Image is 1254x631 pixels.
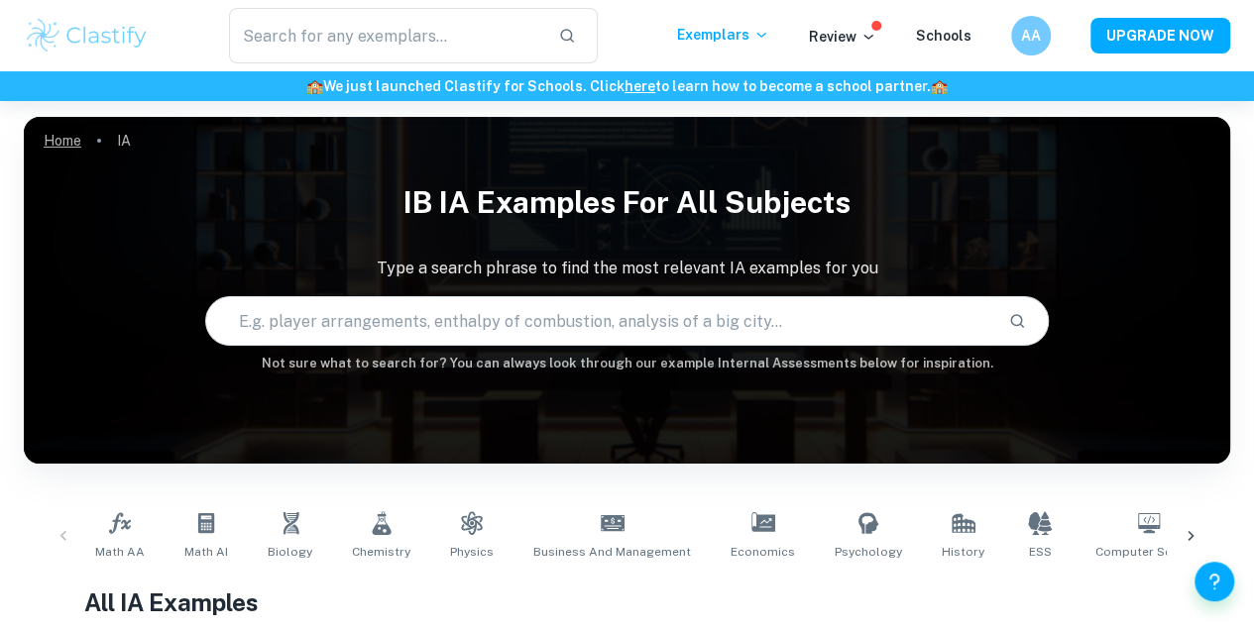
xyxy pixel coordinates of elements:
p: IA [117,130,131,152]
span: 🏫 [306,78,323,94]
button: UPGRADE NOW [1090,18,1230,53]
span: ESS [1029,543,1052,561]
span: 🏫 [931,78,948,94]
img: Clastify logo [24,16,150,55]
button: AA [1011,16,1051,55]
span: Physics [450,543,494,561]
h1: IB IA examples for all subjects [24,172,1230,233]
span: Economics [731,543,795,561]
input: Search for any exemplars... [229,8,542,63]
a: here [625,78,655,94]
span: Biology [268,543,312,561]
button: Help and Feedback [1195,562,1234,601]
span: Math AI [184,543,228,561]
h1: All IA Examples [84,584,1170,620]
p: Exemplars [677,24,769,46]
span: Chemistry [352,543,410,561]
p: Review [809,26,876,48]
button: Search [1000,304,1034,338]
input: E.g. player arrangements, enthalpy of combustion, analysis of a big city... [206,293,993,349]
a: Home [44,127,81,155]
span: History [942,543,984,561]
span: Business and Management [533,543,691,561]
h6: We just launched Clastify for Schools. Click to learn how to become a school partner. [4,75,1250,97]
span: Computer Science [1095,543,1202,561]
span: Psychology [835,543,902,561]
h6: AA [1020,25,1043,47]
a: Schools [916,28,971,44]
h6: Not sure what to search for? You can always look through our example Internal Assessments below f... [24,354,1230,373]
p: Type a search phrase to find the most relevant IA examples for you [24,257,1230,280]
span: Math AA [95,543,145,561]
